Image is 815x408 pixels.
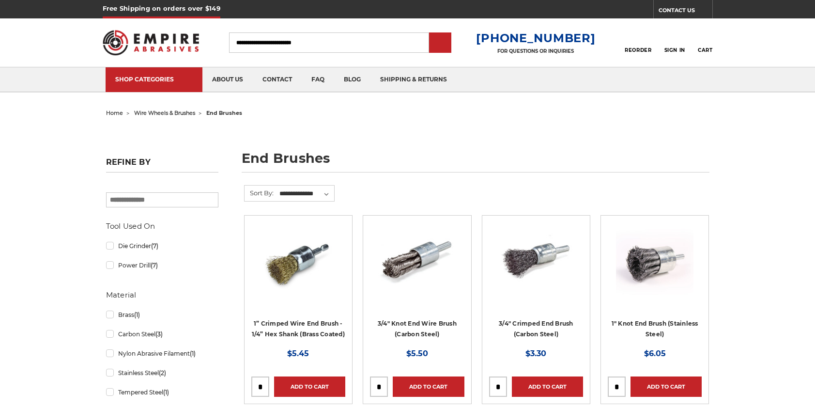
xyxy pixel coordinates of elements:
a: faq [302,67,334,92]
span: (1) [163,389,169,396]
img: Knotted End Brush [616,222,693,300]
h1: end brushes [242,152,709,173]
a: 3/4" Crimped End Brush (Carbon Steel) [489,222,583,316]
a: Nylon Abrasive Filament [106,345,218,362]
span: (3) [155,330,163,338]
a: 3/4" Knot End Wire Brush (Carbon Steel) [378,320,457,338]
a: 1" Knot End Brush (Stainless Steel) [612,320,698,338]
a: 1” Crimped Wire End Brush - 1/4” Hex Shank (Brass Coated) [252,320,345,338]
h5: Material [106,289,218,301]
a: home [106,110,123,116]
span: Sign In [664,47,685,53]
a: Add to Cart [630,377,702,397]
img: 3/4" Crimped End Brush (Carbon Steel) [497,222,575,300]
label: Sort By: [245,186,274,200]
a: 3/4" Crimped End Brush (Carbon Steel) [499,320,573,338]
a: Knotted End Brush [608,222,702,316]
a: brass coated 1 inch end brush [251,222,345,316]
span: (7) [151,242,158,250]
a: Add to Cart [274,377,345,397]
span: $6.05 [644,349,666,358]
h5: Tool Used On [106,220,218,232]
img: Empire Abrasives [103,24,200,62]
span: (2) [159,369,166,377]
a: blog [334,67,370,92]
span: end brushes [206,110,242,116]
input: Submit [431,33,450,53]
a: wire wheels & brushes [134,110,195,116]
a: CONTACT US [659,5,712,18]
a: Reorder [625,32,651,53]
select: Sort By: [278,187,334,201]
a: contact [253,67,302,92]
a: Stainless Steel [106,364,218,381]
a: about us [202,67,253,92]
a: Carbon Steel [106,326,218,343]
span: $3.30 [525,349,546,358]
a: Cart [698,32,712,53]
h5: Refine by [106,157,218,173]
a: Power Drill [106,257,218,274]
span: (1) [190,350,196,357]
span: Cart [698,47,712,53]
div: SHOP CATEGORIES [115,76,193,83]
a: [PHONE_NUMBER] [476,31,595,45]
span: (1) [134,311,140,318]
span: (7) [151,262,158,269]
span: $5.50 [406,349,428,358]
a: Brass [106,306,218,323]
a: Tempered Steel [106,384,218,401]
span: $5.45 [287,349,309,358]
p: FOR QUESTIONS OR INQUIRIES [476,48,595,54]
a: Die Grinder [106,237,218,254]
a: shipping & returns [370,67,457,92]
img: brass coated 1 inch end brush [260,222,337,300]
img: Twist Knot End Brush [378,222,456,300]
a: Twist Knot End Brush [370,222,464,316]
a: Add to Cart [512,377,583,397]
a: Add to Cart [393,377,464,397]
span: Reorder [625,47,651,53]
